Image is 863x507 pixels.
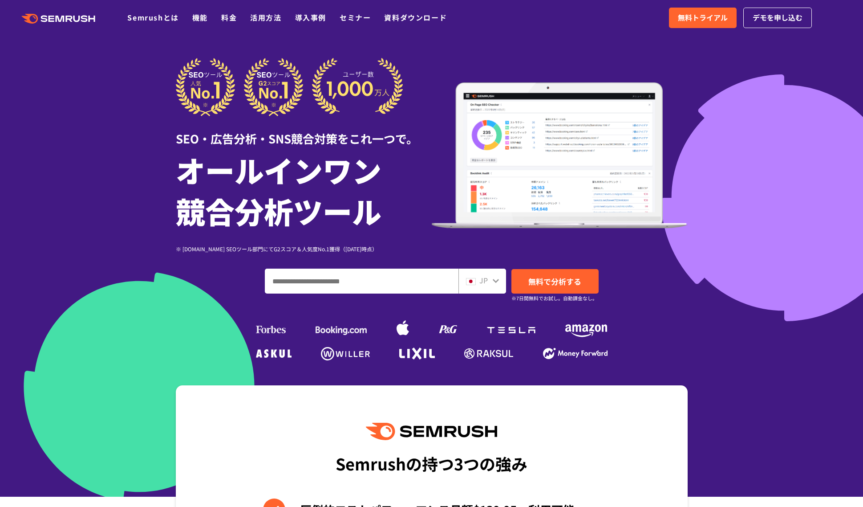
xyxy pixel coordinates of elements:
[192,12,208,23] a: 機能
[384,12,447,23] a: 資料ダウンロード
[366,423,497,440] img: Semrush
[250,12,281,23] a: 活用方法
[265,269,458,293] input: ドメイン、キーワードまたはURLを入力してください
[221,12,237,23] a: 料金
[678,12,728,24] span: 無料トライアル
[511,269,599,294] a: 無料で分析する
[511,294,597,303] small: ※7日間無料でお試し。自動課金なし。
[743,8,812,28] a: デモを申し込む
[753,12,802,24] span: デモを申し込む
[336,447,527,480] div: Semrushの持つ3つの強み
[295,12,326,23] a: 導入事例
[479,275,488,286] span: JP
[176,245,432,253] div: ※ [DOMAIN_NAME] SEOツール部門にてG2スコア＆人気度No.1獲得（[DATE]時点）
[127,12,178,23] a: Semrushとは
[340,12,371,23] a: セミナー
[669,8,737,28] a: 無料トライアル
[528,276,581,287] span: 無料で分析する
[176,116,432,147] div: SEO・広告分析・SNS競合対策をこれ一つで。
[176,149,432,231] h1: オールインワン 競合分析ツール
